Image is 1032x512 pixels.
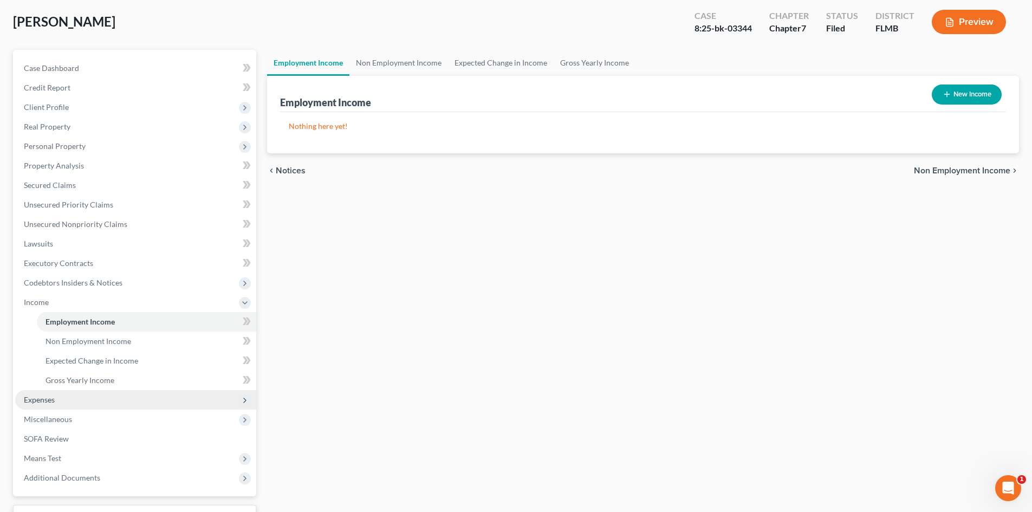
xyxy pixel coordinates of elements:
a: Expected Change in Income [37,351,256,371]
span: Client Profile [24,102,69,112]
span: Lawsuits [24,239,53,248]
span: Notices [276,166,306,175]
div: Status [826,10,858,22]
span: Case Dashboard [24,63,79,73]
span: Means Test [24,453,61,463]
div: District [875,10,914,22]
a: Property Analysis [15,156,256,176]
span: Employment Income [46,317,115,326]
a: Non Employment Income [349,50,448,76]
div: Chapter [769,22,809,35]
button: Preview [932,10,1006,34]
span: Miscellaneous [24,414,72,424]
span: Expenses [24,395,55,404]
span: Personal Property [24,141,86,151]
div: Chapter [769,10,809,22]
span: 1 [1017,475,1026,484]
span: [PERSON_NAME] [13,14,115,29]
span: Income [24,297,49,307]
a: Employment Income [37,312,256,332]
button: Non Employment Income chevron_right [914,166,1019,175]
a: Gross Yearly Income [37,371,256,390]
span: Unsecured Priority Claims [24,200,113,209]
iframe: Intercom live chat [995,475,1021,501]
a: Employment Income [267,50,349,76]
span: Executory Contracts [24,258,93,268]
div: Employment Income [280,96,371,109]
button: New Income [932,85,1002,105]
a: Gross Yearly Income [554,50,635,76]
span: Additional Documents [24,473,100,482]
i: chevron_left [267,166,276,175]
div: Case [695,10,752,22]
a: Executory Contracts [15,254,256,273]
span: 7 [801,23,806,33]
span: Property Analysis [24,161,84,170]
span: Gross Yearly Income [46,375,114,385]
div: 8:25-bk-03344 [695,22,752,35]
span: Credit Report [24,83,70,92]
a: Secured Claims [15,176,256,195]
span: Real Property [24,122,70,131]
span: Non Employment Income [914,166,1010,175]
a: Unsecured Nonpriority Claims [15,215,256,234]
span: Unsecured Nonpriority Claims [24,219,127,229]
a: Unsecured Priority Claims [15,195,256,215]
a: Lawsuits [15,234,256,254]
span: Codebtors Insiders & Notices [24,278,122,287]
div: Filed [826,22,858,35]
a: Case Dashboard [15,59,256,78]
a: Credit Report [15,78,256,98]
span: Secured Claims [24,180,76,190]
i: chevron_right [1010,166,1019,175]
span: Non Employment Income [46,336,131,346]
a: SOFA Review [15,429,256,449]
p: Nothing here yet! [289,121,997,132]
div: FLMB [875,22,914,35]
button: chevron_left Notices [267,166,306,175]
a: Non Employment Income [37,332,256,351]
span: SOFA Review [24,434,69,443]
span: Expected Change in Income [46,356,138,365]
a: Expected Change in Income [448,50,554,76]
